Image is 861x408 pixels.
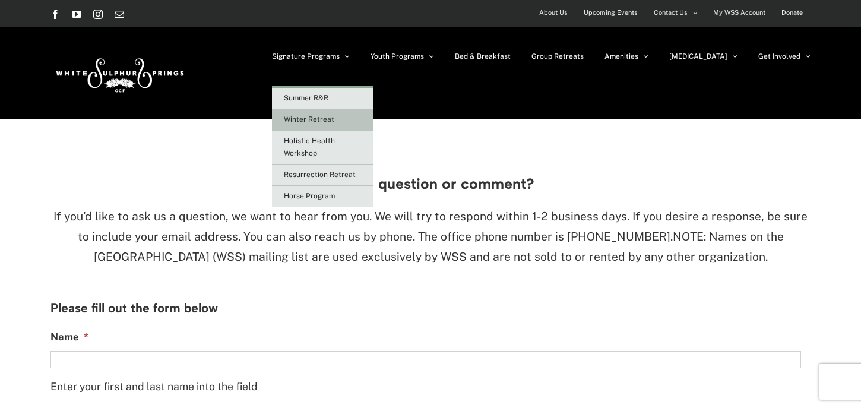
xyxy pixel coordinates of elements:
a: [MEDICAL_DATA] [669,27,737,86]
span: Horse Program [284,192,335,200]
span: Get Involved [758,53,800,60]
span: Contact Us [654,4,688,21]
h3: Have a question or comment? [50,176,811,192]
span: Holistic Health Workshop [284,137,335,157]
a: Horse Program [272,186,373,207]
span: Bed & Breakfast [455,53,511,60]
a: Amenities [604,27,648,86]
nav: Main Menu [272,27,811,86]
span: Upcoming Events [584,4,638,21]
span: About Us [539,4,568,21]
a: Resurrection Retreat [272,165,373,186]
a: Group Retreats [531,27,584,86]
span: Winter Retreat [284,115,334,124]
span: If you’d like to ask us a question, we want to hear from you. We will try to respond within 1-2 b... [53,210,808,243]
span: Youth Programs [371,53,424,60]
a: Summer R&R [272,88,373,109]
a: Get Involved [758,27,811,86]
span: Amenities [604,53,638,60]
div: Enter your first and last name into the field [50,368,801,395]
span: Group Retreats [531,53,584,60]
span: [MEDICAL_DATA] [669,53,727,60]
h3: Please fill out the form below [50,300,811,316]
a: Winter Retreat [272,109,373,131]
p: NOTE: Names on the [GEOGRAPHIC_DATA] (WSS) mailing list are used exclusively by WSS and are not s... [50,207,811,267]
span: My WSS Account [713,4,765,21]
a: Signature Programs [272,27,350,86]
a: Holistic Health Workshop [272,131,373,165]
span: Signature Programs [272,53,340,60]
span: Resurrection Retreat [284,170,356,179]
img: White Sulphur Springs Logo [50,45,187,101]
a: Youth Programs [371,27,434,86]
a: Bed & Breakfast [455,27,511,86]
label: Name [50,331,88,344]
span: Donate [781,4,803,21]
span: Summer R&R [284,94,328,102]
